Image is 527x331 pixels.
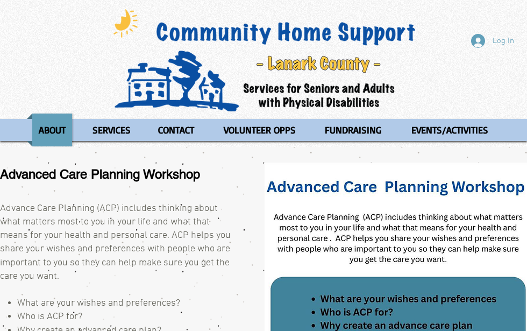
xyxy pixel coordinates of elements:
[464,31,522,51] button: Log In
[17,298,180,309] span: What are your wishes and preferences?
[320,114,386,146] p: FUNDRAISING
[312,114,394,146] a: FUNDRAISING
[34,114,70,146] p: ABOUT
[153,114,199,146] p: CONTACT
[80,114,143,146] a: SERVICES
[146,114,207,146] a: CONTACT
[489,36,518,47] span: Log In
[397,114,503,146] a: EVENTS/ACTIVITIES
[407,114,493,146] p: EVENTS/ACTIVITIES
[17,311,82,322] span: Who is ACP for?
[27,114,77,146] a: ABOUT
[88,114,136,146] p: SERVICES
[210,114,310,146] a: VOLUNTEER OPPS
[219,114,301,146] p: VOLUNTEER OPPS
